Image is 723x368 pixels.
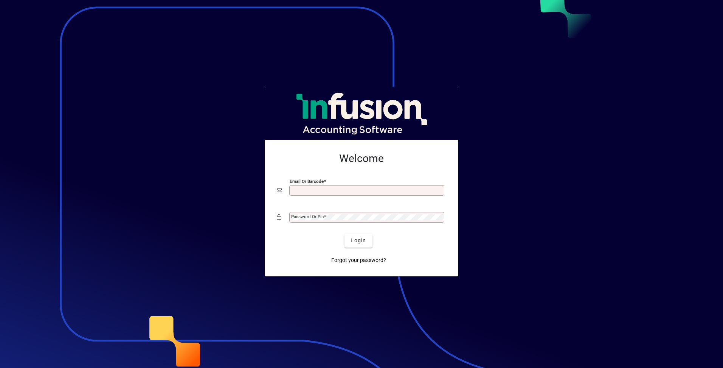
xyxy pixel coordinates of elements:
span: Forgot your password? [331,256,386,264]
button: Login [344,234,372,248]
mat-label: Password or Pin [291,214,324,219]
h2: Welcome [277,152,446,165]
span: Login [351,237,366,245]
mat-label: Email or Barcode [290,178,324,184]
a: Forgot your password? [328,254,389,267]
